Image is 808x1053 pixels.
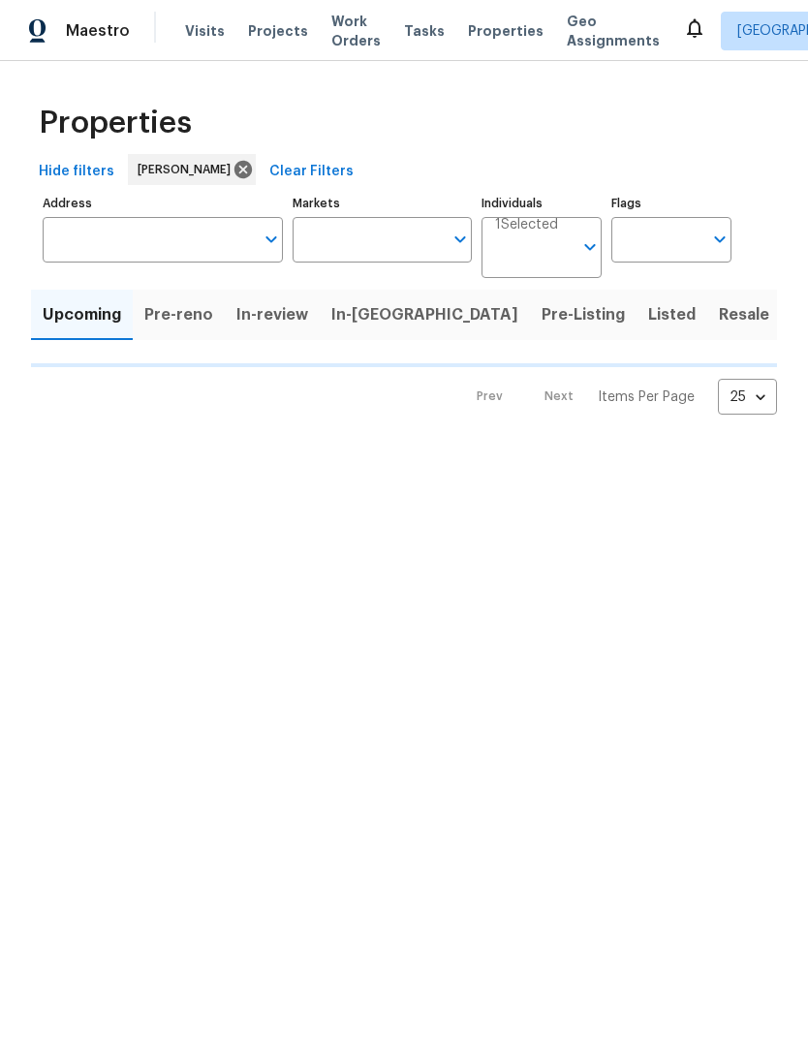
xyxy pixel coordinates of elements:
[293,198,473,209] label: Markets
[66,21,130,41] span: Maestro
[576,233,604,261] button: Open
[458,379,777,415] nav: Pagination Navigation
[482,198,602,209] label: Individuals
[706,226,733,253] button: Open
[718,372,777,422] div: 25
[719,301,769,328] span: Resale
[598,387,695,407] p: Items Per Page
[39,160,114,184] span: Hide filters
[468,21,544,41] span: Properties
[269,160,354,184] span: Clear Filters
[236,301,308,328] span: In-review
[31,154,122,190] button: Hide filters
[258,226,285,253] button: Open
[404,24,445,38] span: Tasks
[248,21,308,41] span: Projects
[567,12,660,50] span: Geo Assignments
[542,301,625,328] span: Pre-Listing
[43,198,283,209] label: Address
[262,154,361,190] button: Clear Filters
[138,160,238,179] span: [PERSON_NAME]
[331,12,381,50] span: Work Orders
[447,226,474,253] button: Open
[144,301,213,328] span: Pre-reno
[611,198,731,209] label: Flags
[331,301,518,328] span: In-[GEOGRAPHIC_DATA]
[648,301,696,328] span: Listed
[495,217,558,233] span: 1 Selected
[43,301,121,328] span: Upcoming
[185,21,225,41] span: Visits
[128,154,256,185] div: [PERSON_NAME]
[39,113,192,133] span: Properties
